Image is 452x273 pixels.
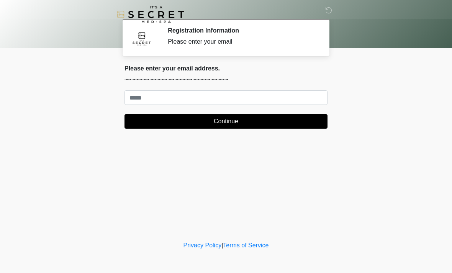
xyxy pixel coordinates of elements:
h2: Please enter your email address. [124,65,328,72]
p: ~~~~~~~~~~~~~~~~~~~~~~~~~~~~~ [124,75,328,84]
a: Privacy Policy [183,242,222,248]
a: Terms of Service [223,242,269,248]
div: Please enter your email [168,37,316,46]
img: It's A Secret Med Spa Logo [117,6,184,23]
button: Continue [124,114,328,129]
a: | [221,242,223,248]
h2: Registration Information [168,27,316,34]
img: Agent Avatar [130,27,153,50]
